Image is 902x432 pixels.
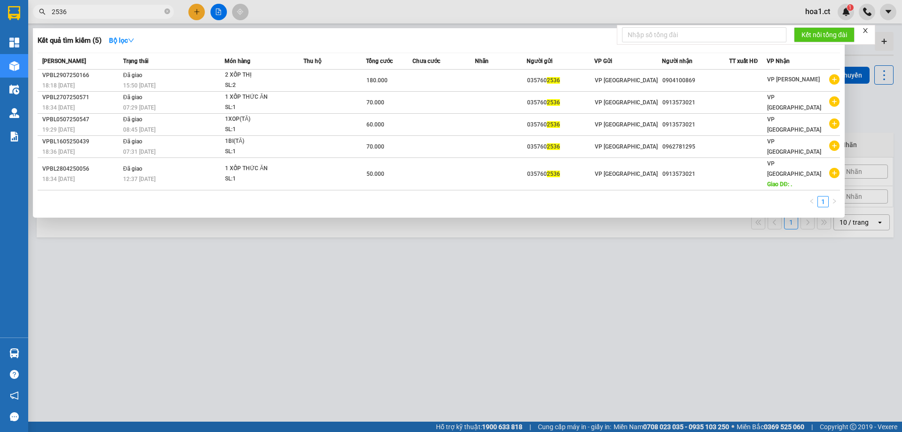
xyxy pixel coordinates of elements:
span: VP [PERSON_NAME] [767,76,820,83]
span: VP [GEOGRAPHIC_DATA] [767,138,821,155]
button: left [806,196,817,207]
span: VP [GEOGRAPHIC_DATA] [595,99,658,106]
span: notification [10,391,19,400]
div: 0962781295 [662,142,729,152]
span: 08:45 [DATE] [123,126,156,133]
span: close-circle [164,8,170,16]
img: warehouse-icon [9,85,19,94]
span: 2536 [547,171,560,177]
img: dashboard-icon [9,38,19,47]
span: 18:18 [DATE] [42,82,75,89]
span: 60.000 [366,121,384,128]
button: right [829,196,840,207]
span: Đã giao [123,165,142,172]
span: Kết nối tổng đài [801,30,847,40]
input: Nhập số tổng đài [622,27,786,42]
div: 0913573021 [662,98,729,108]
span: plus-circle [829,141,840,151]
span: Chưa cước [412,58,440,64]
a: 1 [818,196,828,207]
div: 1 XỐP THỨC ĂN [225,92,295,102]
span: message [10,412,19,421]
span: VP [GEOGRAPHIC_DATA] [767,160,821,177]
img: warehouse-icon [9,348,19,358]
span: Nhãn [475,58,489,64]
span: 180.000 [366,77,388,84]
span: Đã giao [123,94,142,101]
span: VP [GEOGRAPHIC_DATA] [595,143,658,150]
span: down [128,37,134,44]
span: right [832,198,837,204]
span: question-circle [10,370,19,379]
span: VP [GEOGRAPHIC_DATA] [767,116,821,133]
span: 18:34 [DATE] [42,176,75,182]
div: 1BI(TĂ) [225,136,295,147]
span: Tổng cước [366,58,393,64]
img: warehouse-icon [9,108,19,118]
img: solution-icon [9,132,19,141]
div: 035760 [527,76,594,86]
span: 50.000 [366,171,384,177]
span: VP [GEOGRAPHIC_DATA] [767,94,821,111]
div: 0904100869 [662,76,729,86]
div: 035760 [527,98,594,108]
div: 0913573021 [662,120,729,130]
span: 19:29 [DATE] [42,126,75,133]
div: 035760 [527,169,594,179]
div: VPBL0507250547 [42,115,120,125]
span: 70.000 [366,99,384,106]
div: 2 XỐP THỊ [225,70,295,80]
span: VP [GEOGRAPHIC_DATA] [595,121,658,128]
span: 07:31 [DATE] [123,149,156,155]
span: Đã giao [123,72,142,79]
div: SL: 1 [225,174,295,184]
span: 12:37 [DATE] [123,176,156,182]
div: VPBL2907250166 [42,71,120,80]
span: close [862,27,869,34]
span: VP [GEOGRAPHIC_DATA] [595,77,658,84]
span: plus-circle [829,118,840,129]
div: 0913573021 [662,169,729,179]
div: 1XOP(TĂ) [225,114,295,125]
span: VP Nhận [767,58,790,64]
span: Đã giao [123,116,142,123]
div: SL: 1 [225,147,295,157]
div: 035760 [527,120,594,130]
button: Kết nối tổng đài [794,27,855,42]
div: VPBL1605250439 [42,137,120,147]
span: plus-circle [829,168,840,178]
div: VPBL2804250056 [42,164,120,174]
span: VP [GEOGRAPHIC_DATA] [595,171,658,177]
span: [PERSON_NAME] [42,58,86,64]
span: plus-circle [829,96,840,107]
span: VP Gửi [594,58,612,64]
li: Next Page [829,196,840,207]
div: SL: 1 [225,125,295,135]
span: Thu hộ [303,58,321,64]
div: SL: 2 [225,80,295,91]
div: 1 XỐP THỨC ĂN [225,164,295,174]
span: Món hàng [225,58,250,64]
span: TT xuất HĐ [729,58,758,64]
span: 15:50 [DATE] [123,82,156,89]
strong: Bộ lọc [109,37,134,44]
img: logo-vxr [8,6,20,20]
span: 2536 [547,99,560,106]
button: Bộ lọcdown [101,33,142,48]
span: close-circle [164,8,170,14]
span: 2536 [547,121,560,128]
span: Trạng thái [123,58,148,64]
span: search [39,8,46,15]
span: 07:29 [DATE] [123,104,156,111]
span: 18:34 [DATE] [42,104,75,111]
span: left [809,198,815,204]
span: 2536 [547,77,560,84]
span: 2536 [547,143,560,150]
span: plus-circle [829,74,840,85]
img: warehouse-icon [9,61,19,71]
span: Giao DĐ: . [767,181,792,188]
li: Previous Page [806,196,817,207]
div: VPBL2707250571 [42,93,120,102]
div: 035760 [527,142,594,152]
